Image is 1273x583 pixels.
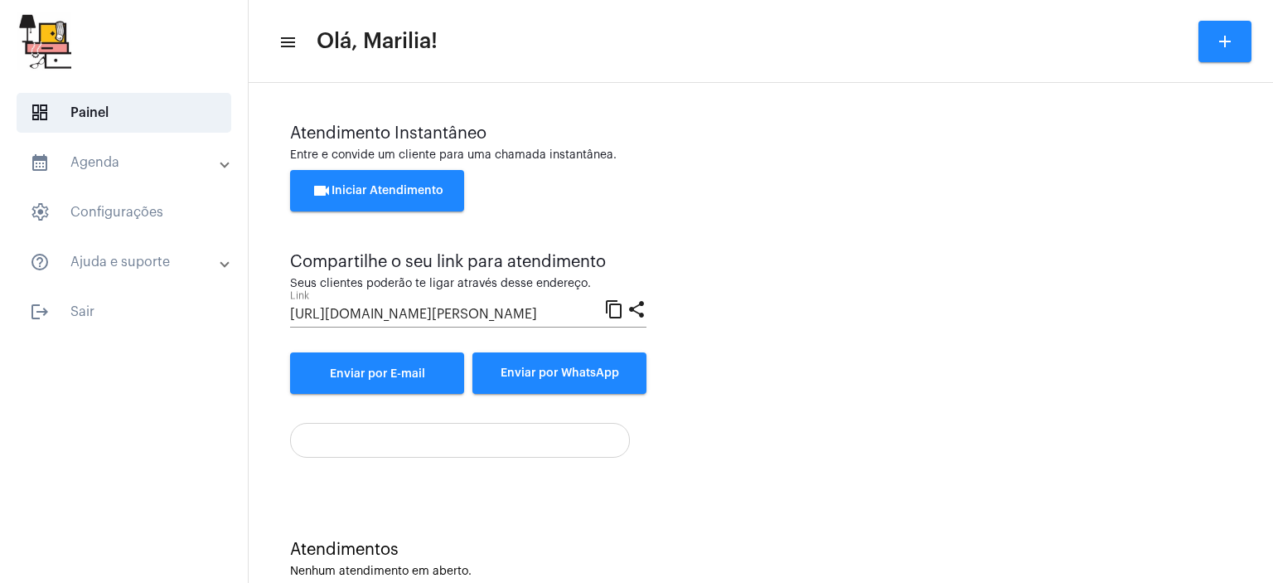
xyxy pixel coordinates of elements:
mat-icon: videocam [312,181,332,201]
mat-icon: sidenav icon [30,252,50,272]
mat-icon: content_copy [604,299,624,318]
span: Enviar por WhatsApp [501,367,619,379]
button: Iniciar Atendimento [290,170,464,211]
mat-icon: add [1215,32,1235,51]
div: Atendimentos [290,541,1232,559]
div: Compartilhe o seu link para atendimento [290,253,646,271]
mat-icon: sidenav icon [278,32,295,52]
div: Atendimento Instantâneo [290,124,1232,143]
a: Enviar por E-mail [290,352,464,394]
mat-icon: sidenav icon [30,302,50,322]
span: sidenav icon [30,103,50,123]
mat-icon: share [627,299,646,318]
mat-panel-title: Agenda [30,153,221,172]
mat-expansion-panel-header: sidenav iconAgenda [10,143,248,182]
span: Enviar por E-mail [330,368,425,380]
mat-expansion-panel-header: sidenav iconAjuda e suporte [10,242,248,282]
span: Painel [17,93,231,133]
div: Entre e convide um cliente para uma chamada instantânea. [290,149,1232,162]
mat-panel-title: Ajuda e suporte [30,252,221,272]
div: Nenhum atendimento em aberto. [290,566,1232,578]
img: b0638e37-6cf5-c2ab-24d1-898c32f64f7f.jpg [13,8,75,75]
span: Sair [17,292,231,332]
span: sidenav icon [30,202,50,222]
button: Enviar por WhatsApp [472,352,646,394]
span: Iniciar Atendimento [312,185,443,197]
mat-icon: sidenav icon [30,153,50,172]
span: Configurações [17,192,231,232]
div: Seus clientes poderão te ligar através desse endereço. [290,278,646,290]
span: Olá, Marilia! [317,28,438,55]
